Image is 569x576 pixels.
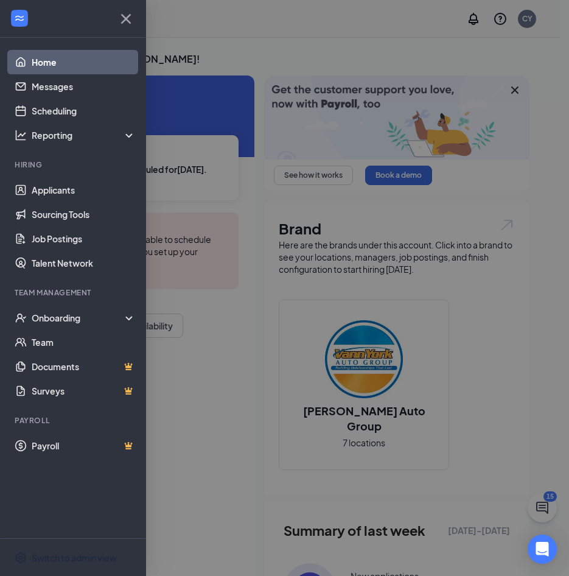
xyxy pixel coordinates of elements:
[15,552,27,564] svg: Settings
[15,129,27,141] svg: Analysis
[15,415,133,426] div: Payroll
[32,552,117,564] div: Switch to admin view
[32,434,136,458] a: PayrollCrown
[13,12,26,24] svg: WorkstreamLogo
[32,129,136,141] div: Reporting
[32,312,125,324] div: Onboarding
[32,354,136,379] a: DocumentsCrown
[116,9,136,29] svg: Cross
[32,251,136,275] a: Talent Network
[15,287,133,298] div: Team Management
[32,330,136,354] a: Team
[32,74,136,99] a: Messages
[528,535,557,564] div: Open Intercom Messenger
[32,50,136,74] a: Home
[32,178,136,202] a: Applicants
[15,160,133,170] div: Hiring
[32,202,136,227] a: Sourcing Tools
[32,379,136,403] a: SurveysCrown
[32,227,136,251] a: Job Postings
[32,99,136,123] a: Scheduling
[15,312,27,324] svg: UserCheck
